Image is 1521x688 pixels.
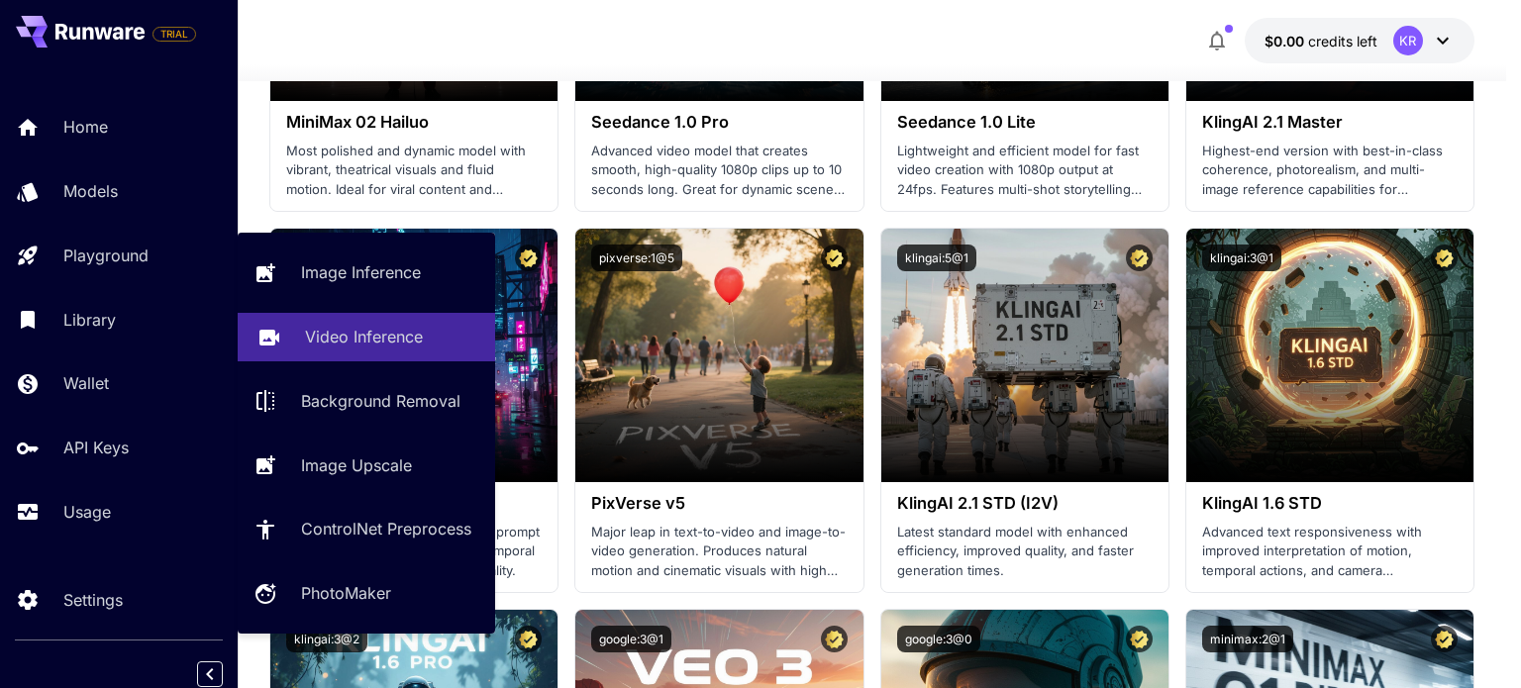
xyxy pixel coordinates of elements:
h3: KlingAI 2.1 Master [1202,113,1458,132]
span: Add your payment card to enable full platform functionality. [152,22,196,46]
p: Latest standard model with enhanced efficiency, improved quality, and faster generation times. [897,523,1153,581]
p: Lightweight and efficient model for fast video creation with 1080p output at 24fps. Features mult... [897,142,1153,200]
a: Background Removal [238,377,495,426]
button: Certified Model – Vetted for best performance and includes a commercial license. [821,626,848,652]
button: Certified Model – Vetted for best performance and includes a commercial license. [515,626,542,652]
a: ControlNet Preprocess [238,505,495,553]
p: Highest-end version with best-in-class coherence, photorealism, and multi-image reference capabil... [1202,142,1458,200]
button: Certified Model – Vetted for best performance and includes a commercial license. [1431,626,1458,652]
p: API Keys [63,436,129,459]
button: pixverse:1@5 [591,245,682,271]
p: ControlNet Preprocess [301,517,471,541]
span: credits left [1308,33,1377,49]
p: Home [63,115,108,139]
p: PhotoMaker [301,581,391,605]
button: Certified Model – Vetted for best performance and includes a commercial license. [1126,245,1153,271]
h3: KlingAI 1.6 STD [1202,494,1458,513]
p: Wallet [63,371,109,395]
div: $0.00 [1265,31,1377,51]
button: klingai:3@2 [286,626,367,652]
p: Image Upscale [301,453,412,477]
p: Image Inference [301,260,421,284]
p: Playground [63,244,149,267]
button: Certified Model – Vetted for best performance and includes a commercial license. [515,245,542,271]
h3: PixVerse v5 [591,494,847,513]
button: $0.00 [1245,18,1474,63]
p: Library [63,308,116,332]
button: Certified Model – Vetted for best performance and includes a commercial license. [1126,626,1153,652]
button: Certified Model – Vetted for best performance and includes a commercial license. [1431,245,1458,271]
p: Most polished and dynamic model with vibrant, theatrical visuals and fluid motion. Ideal for vira... [286,142,542,200]
span: TRIAL [153,27,195,42]
h3: Seedance 1.0 Lite [897,113,1153,132]
button: google:3@1 [591,626,671,652]
div: KR [1393,26,1423,55]
p: Settings [63,588,123,612]
p: Major leap in text-to-video and image-to-video generation. Produces natural motion and cinematic ... [591,523,847,581]
button: google:3@0 [897,626,980,652]
h3: Seedance 1.0 Pro [591,113,847,132]
p: Advanced video model that creates smooth, high-quality 1080p clips up to 10 seconds long. Great f... [591,142,847,200]
button: klingai:3@1 [1202,245,1281,271]
img: alt [1186,229,1473,482]
h3: MiniMax 02 Hailuo [286,113,542,132]
p: Advanced text responsiveness with improved interpretation of motion, temporal actions, and camera... [1202,523,1458,581]
a: PhotoMaker [238,569,495,618]
a: Image Upscale [238,441,495,489]
button: Collapse sidebar [197,661,223,687]
p: Video Inference [305,325,423,348]
img: alt [575,229,862,482]
p: Models [63,179,118,203]
h3: KlingAI 2.1 STD (I2V) [897,494,1153,513]
button: minimax:2@1 [1202,626,1293,652]
p: Background Removal [301,389,460,413]
button: klingai:5@1 [897,245,976,271]
p: Usage [63,500,111,524]
button: Certified Model – Vetted for best performance and includes a commercial license. [821,245,848,271]
img: alt [881,229,1168,482]
a: Video Inference [238,313,495,361]
a: Image Inference [238,248,495,297]
span: $0.00 [1265,33,1308,49]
